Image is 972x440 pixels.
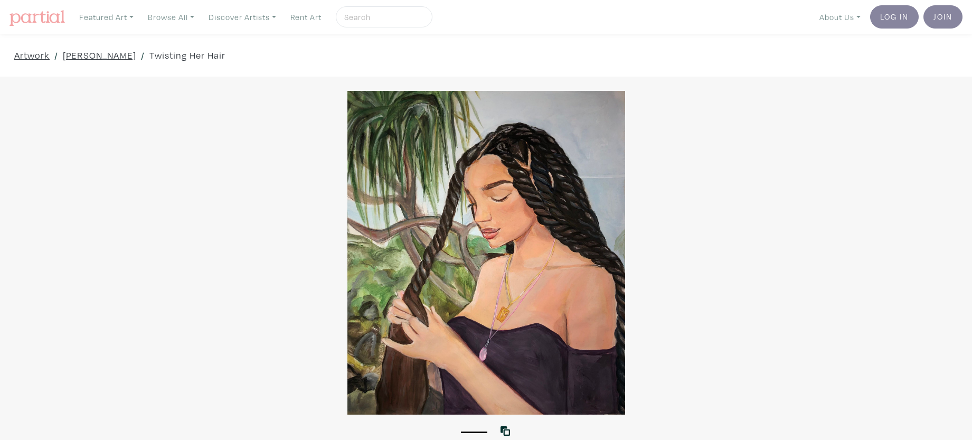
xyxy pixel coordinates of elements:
a: Twisting Her Hair [149,48,225,62]
a: Rent Art [286,6,326,28]
a: Log In [870,5,919,29]
a: [PERSON_NAME] [63,48,136,62]
input: Search [343,11,422,24]
a: Discover Artists [204,6,281,28]
a: Browse All [143,6,199,28]
button: 1 of 1 [461,432,487,433]
span: / [54,48,58,62]
a: Join [923,5,962,29]
a: Artwork [14,48,50,62]
span: / [141,48,145,62]
a: Featured Art [74,6,138,28]
a: About Us [815,6,865,28]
